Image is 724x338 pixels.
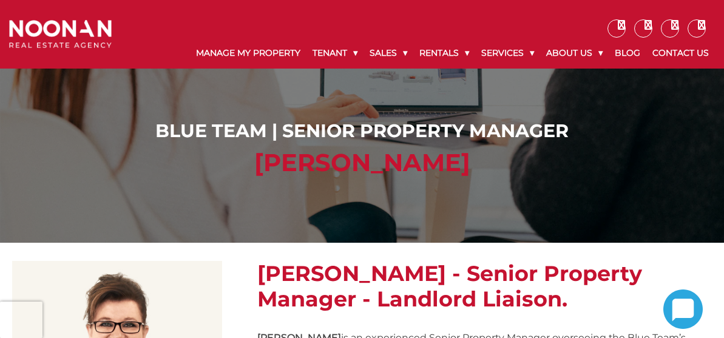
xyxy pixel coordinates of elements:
a: Sales [364,38,413,69]
h2: [PERSON_NAME] [12,148,712,177]
a: About Us [540,38,609,69]
h1: Blue Team | Senior Property Manager [12,120,712,142]
h2: [PERSON_NAME] - Senior Property Manager - Landlord Liaison. [257,261,712,312]
a: Manage My Property [190,38,306,69]
a: Tenant [306,38,364,69]
a: Contact Us [646,38,715,69]
a: Rentals [413,38,475,69]
a: Blog [609,38,646,69]
a: Services [475,38,540,69]
img: Noonan Real Estate Agency [9,20,112,49]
